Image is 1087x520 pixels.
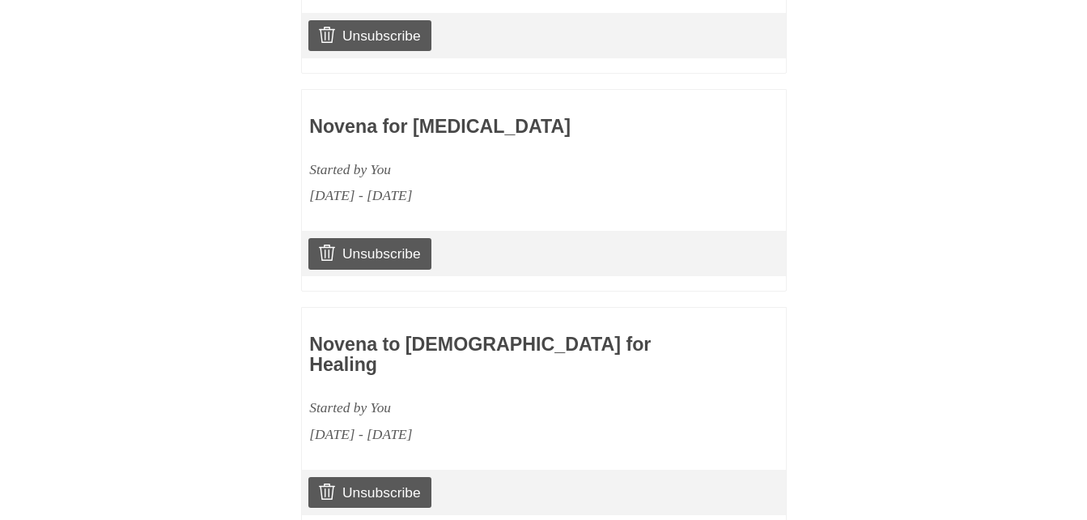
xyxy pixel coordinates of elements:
h3: Novena to [DEMOGRAPHIC_DATA] for Healing [309,335,683,376]
div: [DATE] - [DATE] [309,182,683,209]
div: Started by You [309,156,683,183]
a: Unsubscribe [308,238,431,269]
div: Started by You [309,394,683,421]
a: Unsubscribe [308,477,431,508]
div: [DATE] - [DATE] [309,421,683,448]
a: Unsubscribe [308,20,431,51]
h3: Novena for [MEDICAL_DATA] [309,117,683,138]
